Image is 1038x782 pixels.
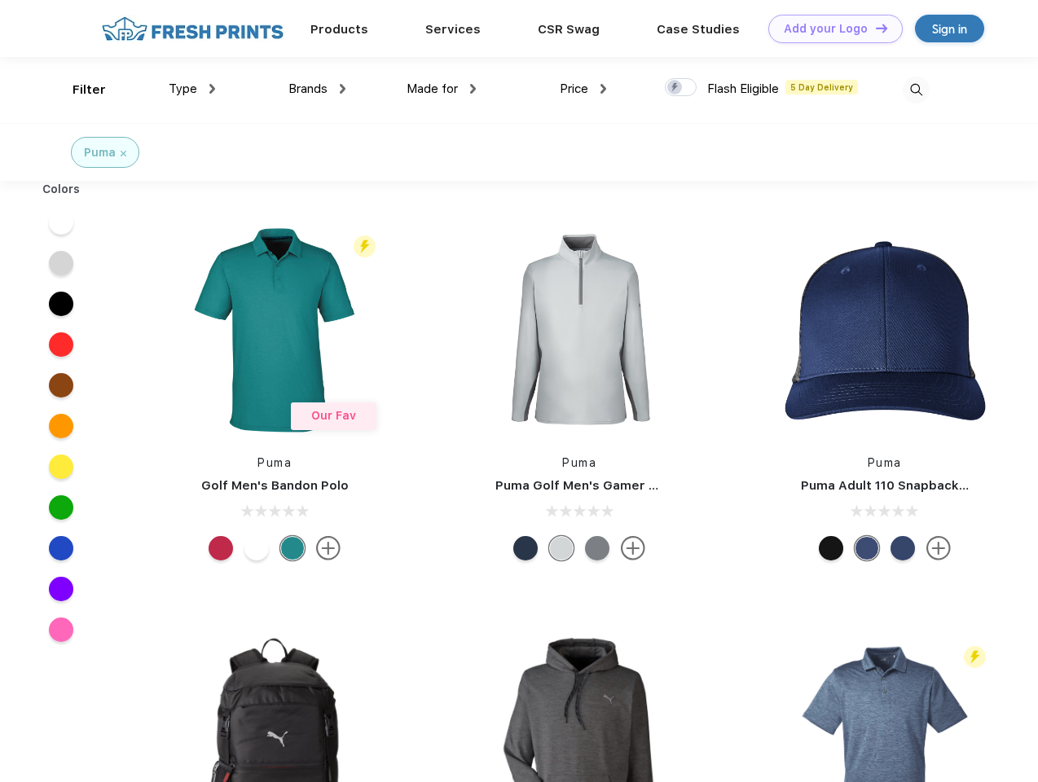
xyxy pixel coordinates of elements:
[425,22,481,37] a: Services
[97,15,288,43] img: fo%20logo%202.webp
[891,536,915,560] div: Peacoat with Qut Shd
[280,536,305,560] div: Green Lagoon
[915,15,984,42] a: Sign in
[169,81,197,96] span: Type
[257,456,292,469] a: Puma
[903,77,930,103] img: desktop_search.svg
[855,536,879,560] div: Peacoat Qut Shd
[471,222,688,438] img: func=resize&h=266
[585,536,609,560] div: Quiet Shade
[310,22,368,37] a: Products
[354,235,376,257] img: flash_active_toggle.svg
[621,536,645,560] img: more.svg
[964,646,986,668] img: flash_active_toggle.svg
[560,81,588,96] span: Price
[784,22,868,36] div: Add your Logo
[209,536,233,560] div: Ski Patrol
[549,536,574,560] div: High Rise
[407,81,458,96] span: Made for
[166,222,383,438] img: func=resize&h=266
[513,536,538,560] div: Navy Blazer
[495,478,753,493] a: Puma Golf Men's Gamer Golf Quarter-Zip
[121,151,126,156] img: filter_cancel.svg
[776,222,993,438] img: func=resize&h=266
[311,409,356,422] span: Our Fav
[785,80,858,94] span: 5 Day Delivery
[868,456,902,469] a: Puma
[316,536,341,560] img: more.svg
[288,81,328,96] span: Brands
[30,181,93,198] div: Colors
[201,478,349,493] a: Golf Men's Bandon Polo
[876,24,887,33] img: DT
[73,81,106,99] div: Filter
[600,84,606,94] img: dropdown.png
[932,20,967,38] div: Sign in
[562,456,596,469] a: Puma
[244,536,269,560] div: Bright White
[538,22,600,37] a: CSR Swag
[470,84,476,94] img: dropdown.png
[707,81,779,96] span: Flash Eligible
[209,84,215,94] img: dropdown.png
[926,536,951,560] img: more.svg
[84,144,116,161] div: Puma
[340,84,345,94] img: dropdown.png
[819,536,843,560] div: Pma Blk with Pma Blk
